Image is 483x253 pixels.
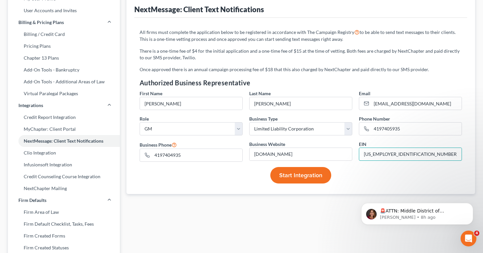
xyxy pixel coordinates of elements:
[18,19,64,26] span: Billing & Pricing Plans
[8,99,120,111] a: Integrations
[8,88,120,99] a: Virtual Paralegal Packages
[359,141,366,147] span: EIN
[359,91,370,96] span: Email
[18,102,43,109] span: Integrations
[140,48,462,61] p: There is a one-time fee of $4 for the initial application and a one-time fee of $15 at the time o...
[140,142,172,148] span: Business Phone
[140,78,462,87] h4: Authorized Business Representative
[371,97,462,110] input: Enter email...
[18,197,46,204] span: Firm Defaults
[8,28,120,40] a: Billing / Credit Card
[249,141,285,147] span: Business Website
[8,5,120,16] a: User Accounts and Invites
[8,183,120,194] a: NextChapter Mailing
[474,231,479,236] span: 4
[371,123,462,135] input: Enter phone...
[8,230,120,242] a: Firm Created Forms
[8,159,120,171] a: Infusionsoft Integration
[140,28,462,42] p: All firms must complete the application below to be registered in accordance with The Campaign Re...
[8,171,120,183] a: Credit Counseling Course Integration
[8,194,120,206] a: Firm Defaults
[359,148,462,160] input: #
[8,76,120,88] a: Add-On Tools - Additional Areas of Law
[140,66,462,73] p: Once approved there is an annual campaign processing fee of $18 that this also charged by NextCha...
[8,111,120,123] a: Credit Report Integration
[351,189,483,235] iframe: Intercom notifications message
[270,167,331,183] button: Start Integration
[359,116,390,122] span: Phone Number
[140,116,149,122] span: Role
[8,123,120,135] a: MyChapter: Client Portal
[8,135,120,147] a: NextMessage: Client Text Notifications
[8,40,120,52] a: Pricing Plans
[461,231,476,246] iframe: Intercom live chat
[249,91,271,96] span: Last Name
[8,147,120,159] a: Clio Integration
[8,16,120,28] a: Billing & Pricing Plans
[250,148,352,160] input: Enter webiste address...
[140,91,162,96] span: First Name
[250,97,352,110] input: Enter last name...
[8,64,120,76] a: Add-On Tools - Bankruptcy
[249,116,278,122] span: Business Type
[134,5,467,14] div: NextMessage: Client Text Notifications
[152,149,242,161] input: Enter phone...
[8,218,120,230] a: Firm Default Checklist, Tasks, Fees
[140,97,242,110] input: Enter first name...
[8,52,120,64] a: Chapter 13 Plans
[8,206,120,218] a: Firm Area of Law
[279,172,322,179] span: Start Integration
